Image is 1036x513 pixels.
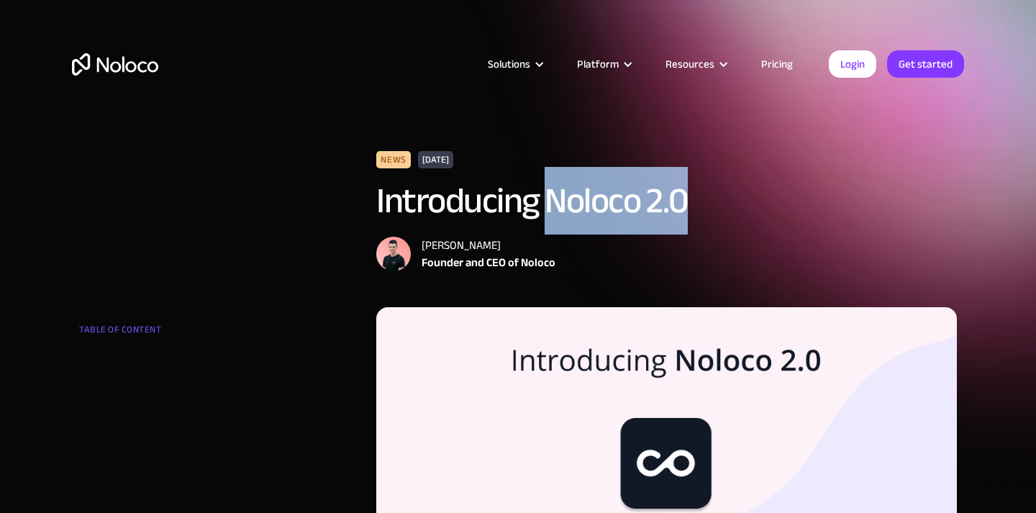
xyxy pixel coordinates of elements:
h1: Introducing Noloco 2.0 [376,179,957,222]
div: Solutions [470,55,559,73]
div: Founder and CEO of Noloco [422,254,555,271]
div: [DATE] [418,151,453,168]
a: Get started [887,50,964,78]
div: TABLE OF CONTENT [79,319,253,348]
div: News [376,151,411,168]
div: [PERSON_NAME] [422,237,555,254]
div: Platform [577,55,619,73]
div: Resources [665,55,714,73]
div: Platform [559,55,647,73]
a: home [72,53,158,76]
div: Resources [647,55,743,73]
a: Pricing [743,55,811,73]
div: Solutions [488,55,530,73]
a: Login [829,50,876,78]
